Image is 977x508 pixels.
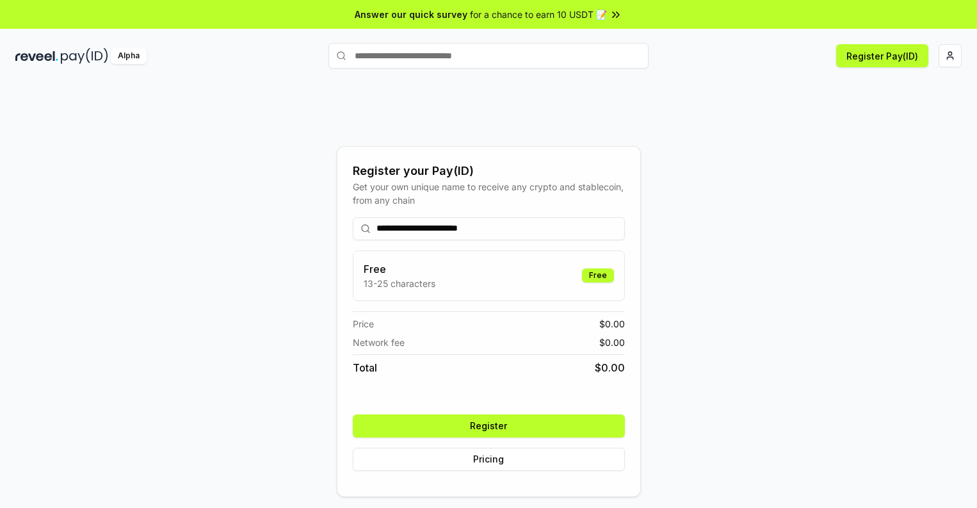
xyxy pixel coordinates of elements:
[111,48,147,64] div: Alpha
[599,336,625,349] span: $ 0.00
[15,48,58,64] img: reveel_dark
[353,162,625,180] div: Register your Pay(ID)
[599,317,625,331] span: $ 0.00
[364,277,435,290] p: 13-25 characters
[61,48,108,64] img: pay_id
[353,336,405,349] span: Network fee
[470,8,607,21] span: for a chance to earn 10 USDT 📝
[353,414,625,438] button: Register
[355,8,467,21] span: Answer our quick survey
[582,268,614,283] div: Free
[595,360,625,375] span: $ 0.00
[353,317,374,331] span: Price
[836,44,928,67] button: Register Pay(ID)
[353,360,377,375] span: Total
[353,448,625,471] button: Pricing
[364,261,435,277] h3: Free
[353,180,625,207] div: Get your own unique name to receive any crypto and stablecoin, from any chain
